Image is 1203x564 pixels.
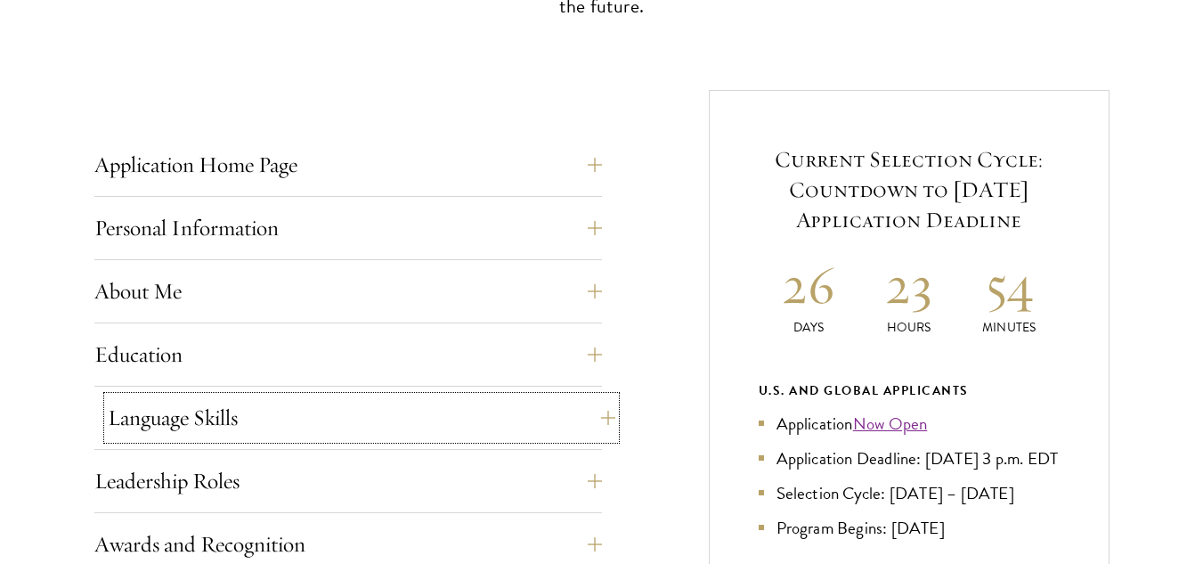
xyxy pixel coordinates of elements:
[94,270,602,313] button: About Me
[94,207,602,249] button: Personal Information
[759,480,1060,506] li: Selection Cycle: [DATE] – [DATE]
[959,318,1060,337] p: Minutes
[759,251,859,318] h2: 26
[858,251,959,318] h2: 23
[94,143,602,186] button: Application Home Page
[759,144,1060,235] h5: Current Selection Cycle: Countdown to [DATE] Application Deadline
[759,380,1060,402] div: U.S. and Global Applicants
[759,318,859,337] p: Days
[94,333,602,376] button: Education
[759,411,1060,437] li: Application
[94,460,602,503] button: Leadership Roles
[959,251,1060,318] h2: 54
[858,318,959,337] p: Hours
[108,396,615,439] button: Language Skills
[759,515,1060,541] li: Program Begins: [DATE]
[759,445,1060,471] li: Application Deadline: [DATE] 3 p.m. EDT
[853,411,928,437] a: Now Open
